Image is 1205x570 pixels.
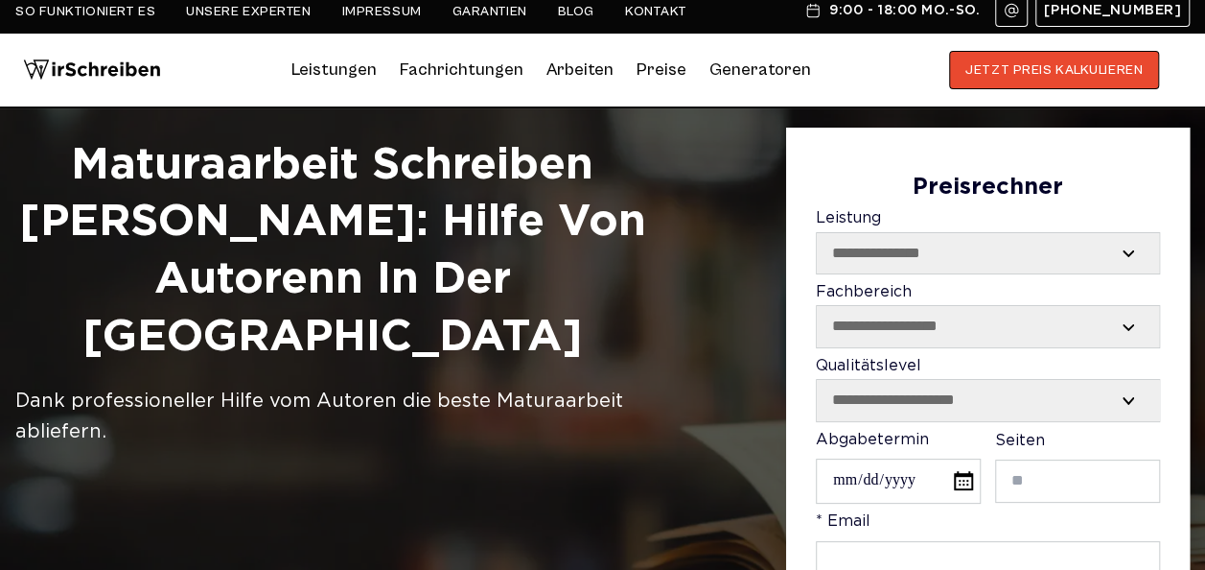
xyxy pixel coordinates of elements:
[452,4,527,19] a: Garantien
[546,55,614,85] a: Arbeiten
[23,51,161,89] img: logo wirschreiben
[15,386,650,447] div: Dank professioneller Hilfe vom Autoren die beste Maturaarbeit abliefern.
[709,55,811,85] a: Generatoren
[15,4,155,19] a: So funktioniert es
[637,59,686,80] a: Preise
[804,3,822,18] img: Schedule
[817,380,1160,420] select: Qualitätslevel
[342,4,422,19] a: Impressum
[816,175,1160,202] div: Preisrechner
[995,434,1045,448] span: Seiten
[291,55,377,85] a: Leistungen
[625,4,687,19] a: Kontakt
[186,4,311,19] a: Unsere Experten
[816,459,981,504] input: Abgabetermin
[816,358,1160,422] label: Qualitätslevel
[15,137,650,367] h1: Maturaarbeit Schreiben [PERSON_NAME]: Hilfe von Autorenn in der [GEOGRAPHIC_DATA]
[400,55,523,85] a: Fachrichtungen
[949,51,1159,89] button: JETZT PREIS KALKULIEREN
[817,306,1159,346] select: Fachbereich
[829,3,980,18] span: 9:00 - 18:00 Mo.-So.
[817,233,1159,273] select: Leistung
[816,432,981,505] label: Abgabetermin
[1044,3,1181,18] span: [PHONE_NUMBER]
[816,210,1160,274] label: Leistung
[816,284,1160,348] label: Fachbereich
[558,4,594,19] a: Blog
[1004,3,1019,18] img: Email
